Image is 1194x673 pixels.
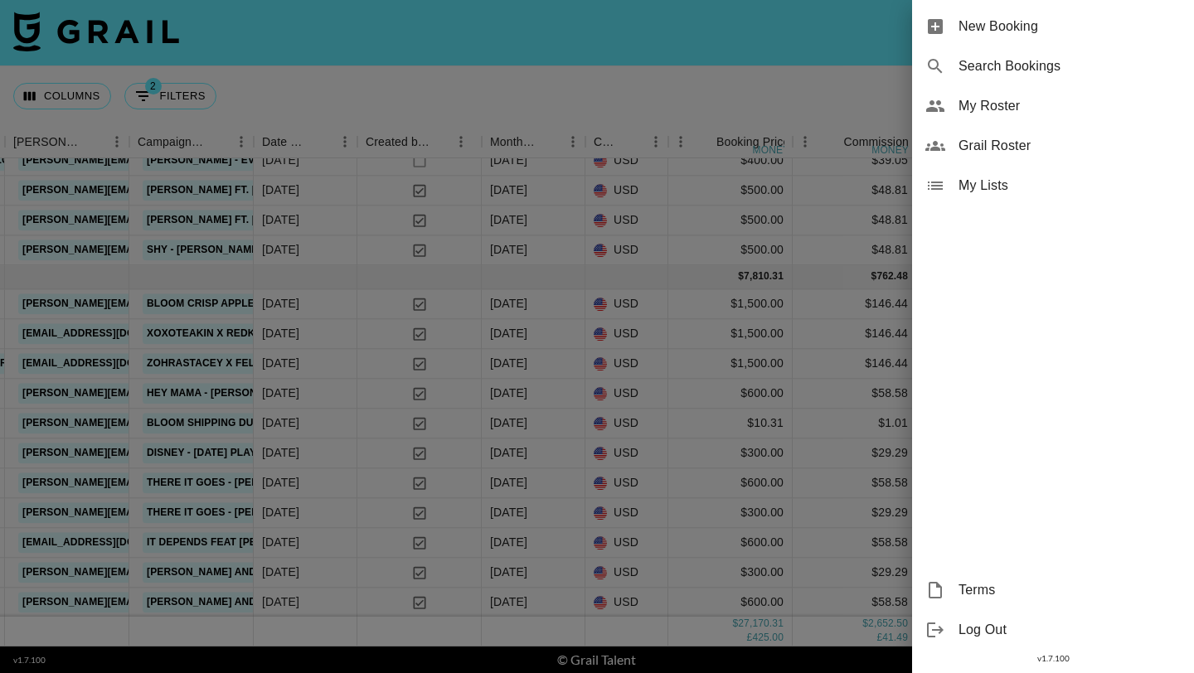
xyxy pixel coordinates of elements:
[912,86,1194,126] div: My Roster
[959,136,1181,156] span: Grail Roster
[959,580,1181,600] span: Terms
[912,46,1194,86] div: Search Bookings
[912,166,1194,206] div: My Lists
[959,17,1181,36] span: New Booking
[912,126,1194,166] div: Grail Roster
[912,650,1194,667] div: v 1.7.100
[912,7,1194,46] div: New Booking
[912,610,1194,650] div: Log Out
[912,570,1194,610] div: Terms
[959,56,1181,76] span: Search Bookings
[959,96,1181,116] span: My Roster
[959,620,1181,640] span: Log Out
[959,176,1181,196] span: My Lists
